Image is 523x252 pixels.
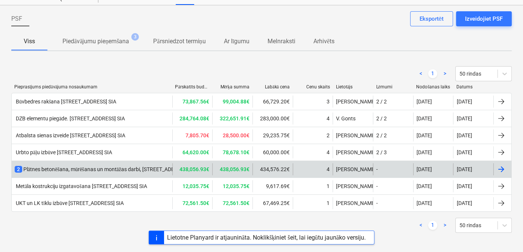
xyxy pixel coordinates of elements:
a: Page 1 is your current page [428,69,437,78]
div: [DATE] [456,99,472,105]
div: 2 / 2 [376,115,387,121]
div: 2 / 2 [376,99,387,105]
div: Eksportēt [420,14,444,24]
b: 99,004.88€ [223,99,249,105]
span: PSF [11,14,22,23]
b: 12,035.75€ [182,183,209,189]
div: [DATE] [417,166,432,172]
div: Atbalsta sienas izveide [STREET_ADDRESS] SIA [15,132,125,138]
div: [DATE] [456,166,472,172]
div: [DATE] [456,183,472,189]
div: Pieprasījums piedāvājuma nosaukumam [14,84,169,90]
div: Labākā cena [255,84,290,90]
div: 2 / 2 [376,132,387,138]
div: Lietotne Planyard ir atjaunināta. Noklikšķiniet šeit, lai iegūtu jaunāko versiju. [167,234,366,241]
b: 78,678.10€ [223,149,249,155]
p: Viss [20,37,38,46]
div: [DATE] [417,115,432,121]
iframe: Chat Widget [485,216,523,252]
div: [PERSON_NAME] [333,96,373,108]
div: Metāla kostrukciju izgatavošana [STREET_ADDRESS] SIA [15,183,147,190]
div: 9,617.69€ [252,180,293,192]
div: [DATE] [456,200,472,206]
div: Lietotājs [336,84,370,90]
div: 2 / 3 [376,149,387,155]
div: 3 [327,99,330,105]
div: [PERSON_NAME] [333,197,373,209]
span: 2 [15,166,22,173]
div: 29,235.75€ [252,129,293,141]
div: - [376,200,378,206]
div: 2 [327,132,330,138]
div: DZB elementu piegāde. [STREET_ADDRESS] SIA [15,115,125,122]
div: [PERSON_NAME] [333,180,373,192]
div: [DATE] [417,149,432,155]
button: Eksportēt [410,11,453,26]
div: - [376,166,378,172]
div: Būvbedres rakšana [STREET_ADDRESS] SIA [15,99,116,105]
p: Ar līgumu [224,37,249,46]
div: Urbto pāļu izbūve [STREET_ADDRESS] SIA [15,149,112,156]
div: 4 [327,166,330,172]
b: 64,620.00€ [182,149,209,155]
div: V. Gonts [333,112,373,124]
div: 1 [327,183,330,189]
p: Arhivēts [313,37,334,46]
div: [DATE] [456,149,472,155]
b: 438,056.93€ [179,166,209,172]
div: [DATE] [417,200,432,206]
div: 4 [327,149,330,155]
div: Cenu skaits [296,84,330,90]
b: 12,035.75€ [223,183,249,189]
b: 322,651.91€ [220,115,249,121]
button: Izveidojiet PSF [456,11,512,26]
div: Nodošanas laiks [416,84,450,90]
div: Pārskatīts budžets [175,84,209,90]
div: 4 [327,115,330,121]
div: 66,729.20€ [252,96,293,108]
p: Piedāvājumu pieņemšana [62,37,129,46]
b: 438,056.93€ [220,166,249,172]
div: [PERSON_NAME] [333,163,373,175]
div: [DATE] [417,183,432,189]
div: [PERSON_NAME] [333,146,373,158]
div: [PERSON_NAME] [333,129,373,141]
div: 67,469.25€ [252,197,293,209]
div: [DATE] [456,115,472,121]
b: 72,561.50€ [182,200,209,206]
a: Previous page [416,221,425,230]
div: Plātnes betonēšana, mūrēšanas un montāžas darbi, [STREET_ADDRESS] [GEOGRAPHIC_DATA] SIA 2. kārta [15,165,268,173]
span: 3 [131,33,139,41]
b: 284,764.08€ [179,115,209,121]
a: Page 1 is your current page [428,221,437,230]
div: Lēmumi [376,84,410,90]
div: [DATE] [456,132,472,138]
div: 1 [327,200,330,206]
div: [DATE] [417,132,432,138]
div: Mērķa summa [215,84,249,90]
div: UKT un LK tīklu izbūve [STREET_ADDRESS] SIA [15,200,124,206]
b: 73,867.56€ [182,99,209,105]
div: [DATE] [417,99,432,105]
b: 72,561.50€ [223,200,249,206]
div: Izveidojiet PSF [465,14,503,24]
p: Pārsniedzot termiņu [153,37,205,46]
p: Melnraksti [268,37,295,46]
div: Datums [456,84,491,90]
a: Previous page [416,69,425,78]
div: 283,000.00€ [252,112,293,124]
b: 7,805.70€ [185,132,209,138]
div: 60,000.00€ [252,146,293,158]
a: Next page [440,69,449,78]
div: 434,576.22€ [252,163,293,175]
b: 28,500.00€ [223,132,249,138]
a: Next page [440,221,449,230]
div: - [376,183,378,189]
